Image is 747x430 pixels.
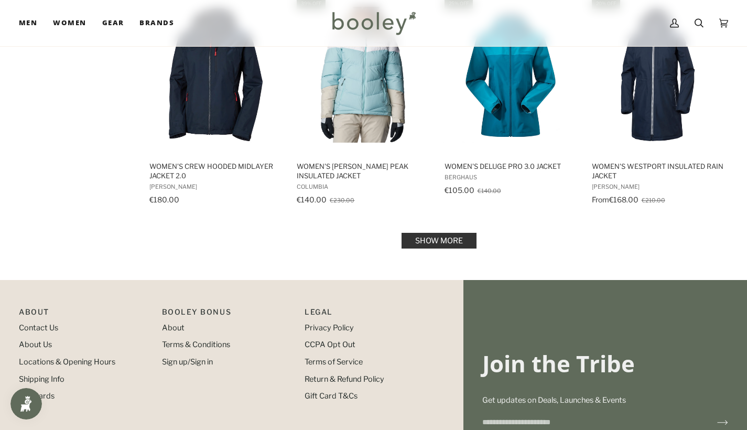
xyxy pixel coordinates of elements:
[162,323,185,332] a: About
[305,323,354,332] a: Privacy Policy
[19,306,151,322] p: Pipeline_Footer Main
[162,340,230,349] a: Terms & Conditions
[297,162,429,180] span: Women's [PERSON_NAME] Peak Insulated Jacket
[445,162,577,171] span: Women's Deluge Pro 3.0 Jacket
[305,391,358,401] a: Gift Card T&Cs
[139,18,174,28] span: Brands
[592,183,724,190] span: [PERSON_NAME]
[305,357,363,367] a: Terms of Service
[478,187,501,195] span: €140.00
[330,197,354,204] span: €230.00
[102,18,124,28] span: Gear
[149,183,282,190] span: [PERSON_NAME]
[148,7,284,143] img: Helly Hansen Women's Crew Hooded Midlayer Jacket 2.0 Navy - Booley Galway
[592,195,609,204] span: From
[445,186,474,195] span: €105.00
[482,395,728,406] p: Get updates on Deals, Launches & Events
[592,162,724,180] span: Women's Westport Insulated Rain Jacket
[149,162,282,180] span: Women's Crew Hooded Midlayer Jacket 2.0
[149,195,179,204] span: €180.00
[443,7,579,143] img: Berghaus Women's Deluge Pro 3.0 Jacket Deep Ocean / Jungle Jewel - Booley Galway
[328,8,419,38] img: Booley
[402,233,477,249] a: Show more
[642,197,665,204] span: €210.00
[297,195,327,204] span: €140.00
[297,183,429,190] span: Columbia
[19,323,58,332] a: Contact Us
[305,306,437,322] p: Pipeline_Footer Sub
[295,7,431,143] img: Columbia Women's Abbott Peak Insulated Jacket Aqua Haze / Dark Stone / White - Booley Galway
[305,374,384,384] a: Return & Refund Policy
[482,349,728,378] h3: Join the Tribe
[590,7,726,143] img: Helly Hansen Women's Westport Insulated Rain Jacket Navy - Booley Galway
[609,195,638,204] span: €168.00
[53,18,86,28] span: Women
[445,174,577,181] span: Berghaus
[149,236,728,245] div: Pagination
[19,340,52,349] a: About Us
[10,388,42,420] iframe: Button to open loyalty program pop-up
[305,340,355,349] a: CCPA Opt Out
[162,357,213,367] a: Sign up/Sign in
[162,306,295,322] p: Booley Bonus
[19,357,115,367] a: Locations & Opening Hours
[19,374,64,384] a: Shipping Info
[19,18,37,28] span: Men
